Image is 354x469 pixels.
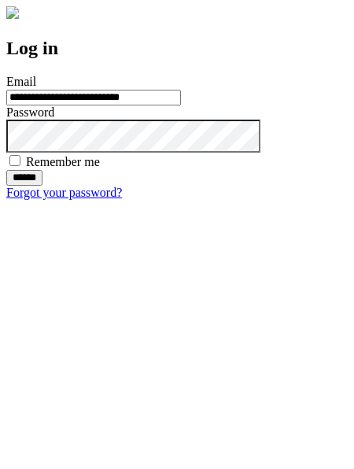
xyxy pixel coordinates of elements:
h2: Log in [6,38,348,59]
label: Password [6,105,54,119]
img: logo-4e3dc11c47720685a147b03b5a06dd966a58ff35d612b21f08c02c0306f2b779.png [6,6,19,19]
label: Email [6,75,36,88]
label: Remember me [26,155,100,168]
a: Forgot your password? [6,186,122,199]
